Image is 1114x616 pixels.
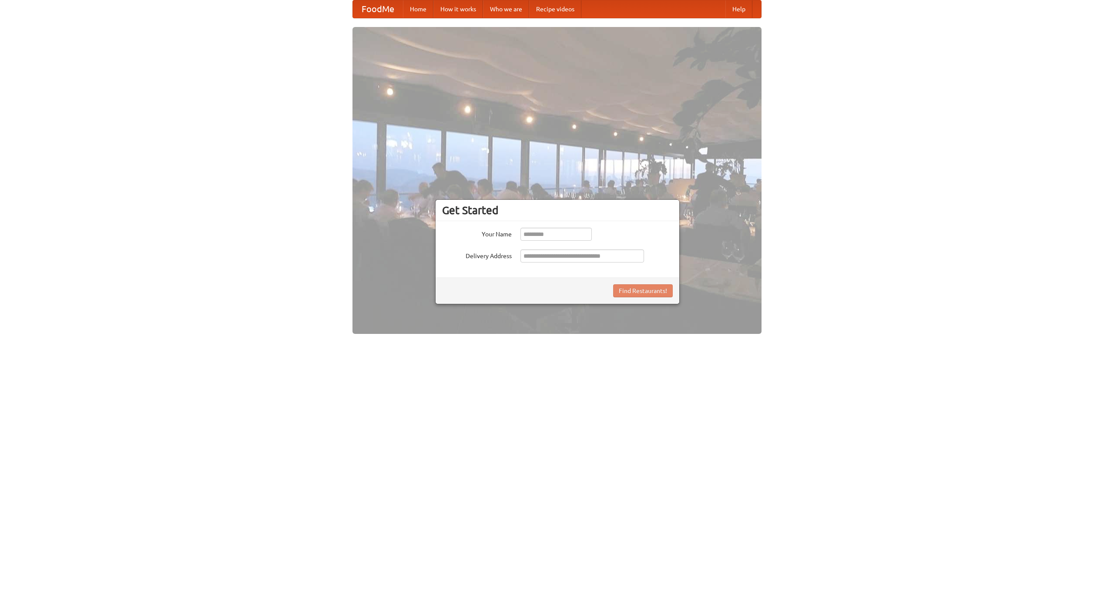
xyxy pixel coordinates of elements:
label: Your Name [442,228,512,239]
a: FoodMe [353,0,403,18]
a: Help [725,0,752,18]
button: Find Restaurants! [613,284,673,297]
a: Recipe videos [529,0,581,18]
a: Who we are [483,0,529,18]
h3: Get Started [442,204,673,217]
a: How it works [433,0,483,18]
a: Home [403,0,433,18]
label: Delivery Address [442,249,512,260]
